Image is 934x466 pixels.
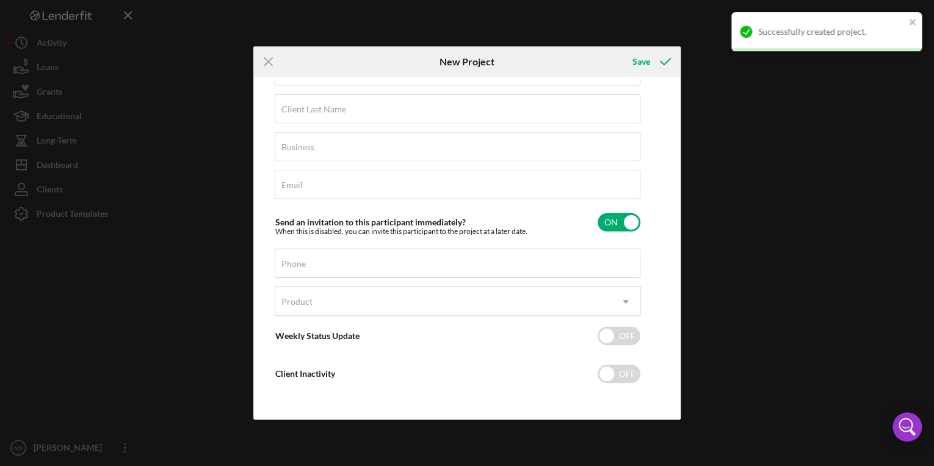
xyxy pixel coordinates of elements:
[275,368,335,379] label: Client Inactivity
[440,56,494,67] h6: New Project
[281,297,313,307] div: Product
[620,49,681,74] button: Save
[275,217,466,227] label: Send an invitation to this participant immediately?
[275,227,527,236] div: When this is disabled, you can invite this participant to the project at a later date.
[892,412,922,442] div: Open Intercom Messenger
[632,49,650,74] div: Save
[908,17,917,29] button: close
[758,27,905,37] div: Successfully created project.
[281,180,303,190] label: Email
[281,104,346,114] label: Client Last Name
[275,330,360,341] label: Weekly Status Update
[281,259,306,269] label: Phone
[281,142,314,152] label: Business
